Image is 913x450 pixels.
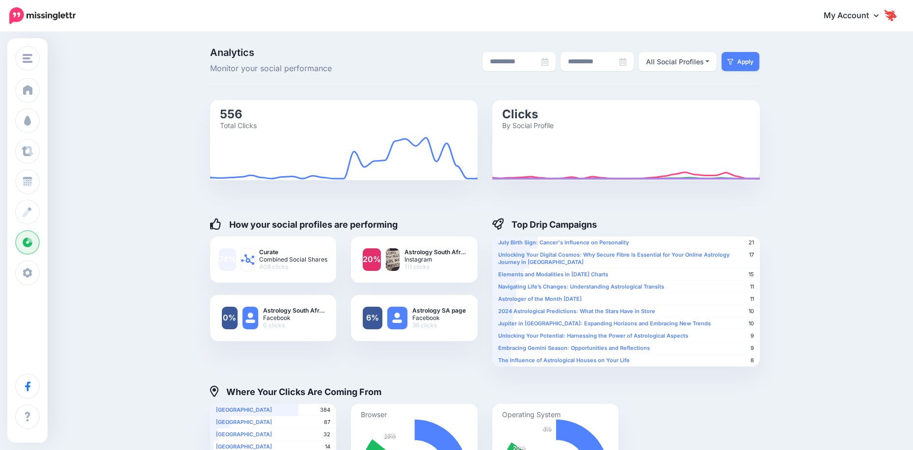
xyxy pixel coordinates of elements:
a: 6% [363,307,382,329]
a: 74% [219,248,236,271]
b: July Birth Sign: Cancer's Influence on Personality [498,239,629,246]
span: Facebook [412,314,466,321]
span: 384 [320,406,330,414]
b: Unlocking Your Digital Cosmos: Why Secure Fibre Is Essential for Your Online Astrology Journey in... [498,251,729,265]
b: Embracing Gemini Season: Opportunities and Reflections [498,344,650,351]
span: Facebook [263,314,324,321]
span: 0 clicks [263,321,324,329]
text: Browser [361,410,387,418]
span: 111 clicks [404,263,466,270]
b: [GEOGRAPHIC_DATA] [216,419,272,425]
span: 21 [749,239,754,246]
span: Combined Social Shares [259,256,327,263]
span: 11 [750,295,754,303]
button: All Social Profiles [639,52,717,71]
img: menu.png [23,54,32,63]
b: Astrology South Afr… [404,248,466,256]
a: 20% [363,248,381,271]
h4: Top Drip Campaigns [492,218,597,230]
img: .png-82458 [386,248,400,271]
b: [GEOGRAPHIC_DATA] [216,443,272,450]
text: By Social Profile [502,121,554,129]
span: 17 [749,251,754,259]
span: 87 [324,419,330,426]
span: Monitor your social performance [210,62,383,75]
span: 10 [749,320,754,327]
span: 8 [751,357,754,364]
b: Astrology South Afr… [263,307,324,314]
img: user_default_image.png [387,307,407,329]
button: Apply [722,52,759,71]
div: All Social Profiles [646,56,704,68]
span: 409 clicks [259,263,327,270]
b: Navigating Life’s Changes: Understanding Astrological Transits [498,283,664,290]
text: Operating System [502,410,561,419]
text: 556 [220,106,242,121]
b: Elements and Modalities in [DATE] Charts [498,271,608,278]
b: Unlocking Your Potential: Harnessing the Power of Astrological Aspects [498,332,688,339]
span: 9 [751,332,754,340]
text: Total Clicks [220,121,257,129]
span: 11 [750,283,754,291]
h4: Where Your Clicks Are Coming From [210,386,382,397]
b: The Influence of Astrological Houses on Your Life [498,357,630,364]
img: user_default_image.png [242,307,258,329]
b: [GEOGRAPHIC_DATA] [216,431,272,438]
span: 9 [751,344,754,352]
text: Clicks [502,106,538,121]
img: Missinglettr [9,7,76,24]
span: Analytics [210,48,383,57]
b: Jupiter in [GEOGRAPHIC_DATA]: Expanding Horizons and Embracing New Trends [498,320,711,327]
span: Instagram [404,256,466,263]
span: 10 [749,308,754,315]
b: Astrology SA page [412,307,466,314]
b: 2024 Astrological Predictions: What the Stars Have in Store [498,308,655,315]
a: 0% [222,307,238,329]
span: 15 [749,271,754,278]
h4: How your social profiles are performing [210,218,398,230]
b: [GEOGRAPHIC_DATA] [216,406,272,413]
b: Astrologer of the Month [DATE] [498,295,582,302]
span: 36 clicks [412,321,466,329]
b: Curate [259,248,327,256]
a: My Account [814,4,898,28]
span: 32 [323,431,330,438]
